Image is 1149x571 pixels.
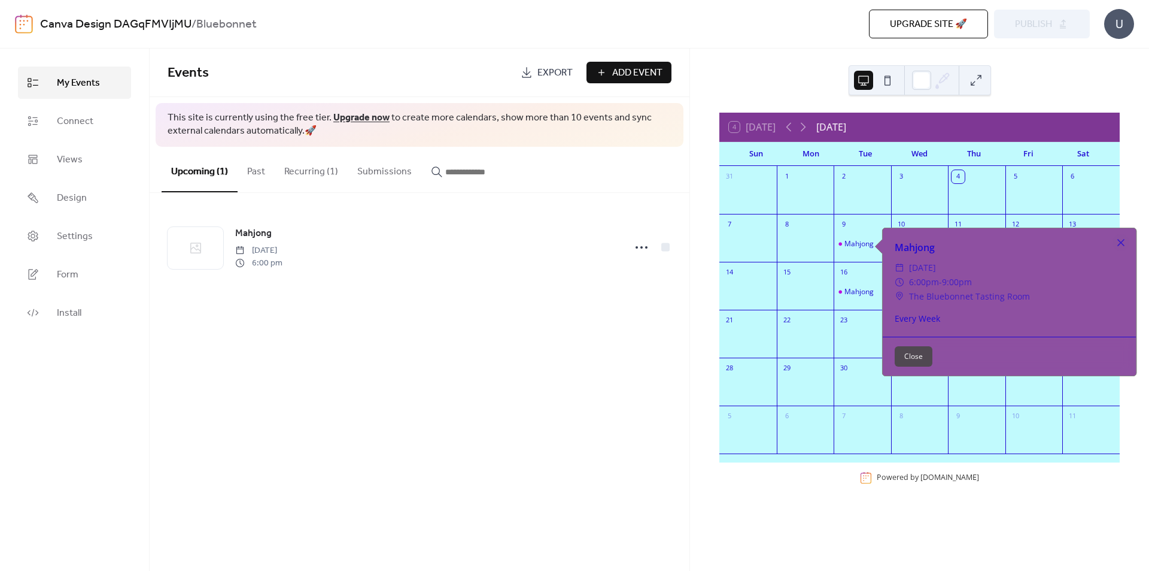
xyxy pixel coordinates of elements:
div: Sun [729,142,783,166]
a: Export [512,62,582,83]
a: Views [18,143,131,176]
button: Add Event [586,62,671,83]
a: Mahjong [235,226,272,241]
a: Form [18,258,131,291]
span: 6:00pm [909,275,939,289]
div: 3 [895,170,908,183]
div: 15 [780,266,794,279]
b: Bluebonnet [196,13,257,36]
div: Mahjong [834,239,891,249]
div: 4 [952,170,965,183]
button: Submissions [348,147,421,191]
span: Export [537,66,573,80]
span: Install [57,306,81,321]
span: Settings [57,229,93,244]
span: 9:00pm [942,275,972,289]
a: [DOMAIN_NAME] [920,472,979,482]
div: Every Week [883,312,1136,325]
div: Mahjong [844,287,874,297]
div: 6 [1066,170,1079,183]
span: Design [57,191,87,206]
div: 8 [780,218,794,231]
div: 16 [837,266,850,279]
div: Sat [1056,142,1110,166]
div: 12 [1009,218,1022,231]
span: Views [57,153,83,167]
div: 9 [837,218,850,231]
div: 5 [723,410,736,423]
div: ​ [895,261,904,275]
span: Connect [57,114,93,129]
div: Mahjong [883,240,1136,255]
div: 7 [837,410,850,423]
span: This site is currently using the free tier. to create more calendars, show more than 10 events an... [168,111,671,138]
div: Fri [1001,142,1056,166]
div: 14 [723,266,736,279]
div: 6 [780,410,794,423]
a: Upgrade now [333,108,390,127]
div: 29 [780,362,794,375]
div: 7 [723,218,736,231]
span: [DATE] [235,244,282,257]
div: [DATE] [816,120,846,134]
span: Form [57,268,78,282]
span: Upgrade site 🚀 [890,17,967,32]
div: 13 [1066,218,1079,231]
button: Close [895,346,932,367]
span: [DATE] [909,261,936,275]
div: 8 [895,410,908,423]
span: My Events [57,76,100,90]
a: Connect [18,105,131,137]
div: 11 [952,218,965,231]
div: Tue [838,142,892,166]
div: ​ [895,275,904,289]
div: U [1104,9,1134,39]
a: Settings [18,220,131,252]
div: 1 [780,170,794,183]
a: Design [18,182,131,214]
div: ​ [895,289,904,304]
span: - [939,275,942,289]
span: The Bluebonnet Tasting Room [909,289,1030,304]
div: 2 [837,170,850,183]
div: Thu [947,142,1001,166]
div: 28 [723,362,736,375]
div: 10 [895,218,908,231]
a: My Events [18,67,131,99]
div: Wed [892,142,947,166]
div: 21 [723,314,736,327]
div: 22 [780,314,794,327]
button: Recurring (1) [275,147,348,191]
button: Upgrade site 🚀 [869,10,988,38]
button: Past [238,147,275,191]
a: Canva Design DAGqFMVIjMU [40,13,191,36]
div: 23 [837,314,850,327]
div: 31 [723,170,736,183]
div: 9 [952,410,965,423]
span: 6:00 pm [235,257,282,270]
div: 10 [1009,410,1022,423]
button: Upcoming (1) [162,147,238,192]
span: Add Event [612,66,662,80]
div: 30 [837,362,850,375]
b: / [191,13,196,36]
div: Mahjong [844,239,874,249]
img: logo [15,14,33,34]
div: 11 [1066,410,1079,423]
div: Powered by [877,472,979,482]
div: Mahjong [834,287,891,297]
div: 5 [1009,170,1022,183]
div: Mon [783,142,838,166]
a: Install [18,297,131,329]
span: Events [168,60,209,86]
